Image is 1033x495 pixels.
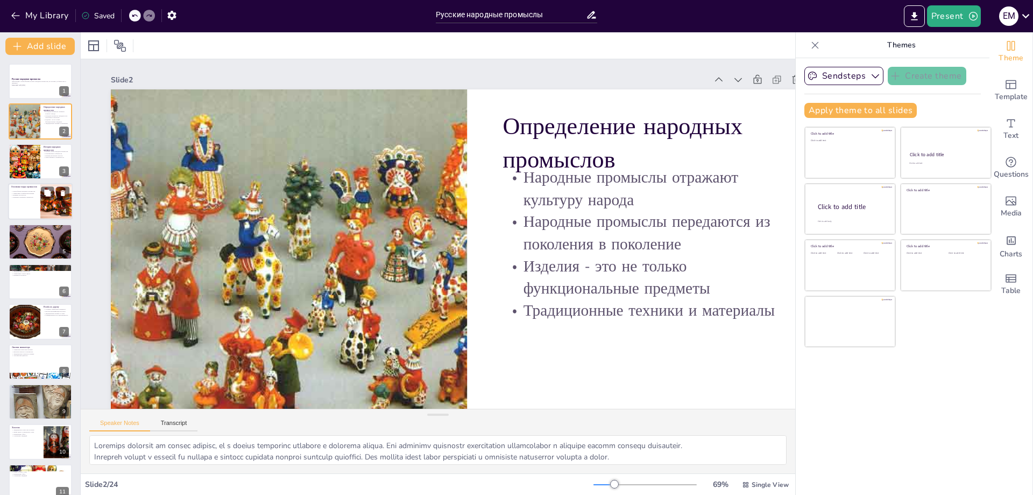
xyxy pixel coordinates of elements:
[12,348,69,351] p: Уникальное искусство росписи
[9,344,72,380] div: 8
[85,479,593,490] div: Slide 2 / 24
[12,354,69,357] p: Эстетическая ценность
[44,110,69,114] p: Народные промыслы отражают культуру народа
[12,471,69,473] p: Синие и белые узоры
[909,162,981,165] div: Click to add text
[12,426,40,429] p: Хохлома
[12,269,69,271] p: Искусство создания тканей
[12,353,69,355] p: Традиционные сюжеты и мотивы
[59,247,69,256] div: 5
[907,252,940,255] div: Click to add text
[9,103,72,139] div: 2
[12,435,40,437] p: Сохранение традиций
[59,367,69,377] div: 8
[81,11,115,21] div: Saved
[436,7,586,23] input: Insert title
[9,264,72,299] div: 6
[999,6,1018,26] div: Е М
[5,38,75,55] button: Add slide
[12,429,40,431] p: Традиционное искусство росписи
[12,80,69,84] p: Презентация о разнообразии русских народных промыслов, их истории, особенностях и примерах.
[12,226,69,229] p: Гончарное дело
[12,231,69,233] p: Высокая квалификация мастеров
[9,224,72,260] div: 5
[811,140,888,142] div: Click to add text
[59,407,69,416] div: 9
[503,166,788,211] p: Народные промыслы отражают культуру народа
[888,67,966,85] button: Create theme
[1003,130,1018,142] span: Text
[60,207,69,217] div: 4
[804,67,883,85] button: Sendsteps
[56,187,69,200] button: Delete Slide
[999,5,1018,27] button: Е М
[12,466,69,469] p: Гжель
[9,144,72,179] div: 3
[804,103,917,118] button: Apply theme to all slides
[150,420,198,431] button: Transcript
[811,244,888,248] div: Click to add title
[8,183,73,220] div: 4
[12,469,69,471] p: Традиционное керамическое искусство
[989,226,1032,265] div: Add charts and graphs
[44,155,69,157] p: Влияние различных культур
[9,384,72,420] div: 9
[12,431,40,433] p: Яркие цвета и уникальные узоры
[12,473,69,475] p: Применение в быту
[89,435,787,465] textarea: Loremips dolorsit am consec adipisc, el s doeius temporinc utlabore e dolorema aliqua. Eni admini...
[9,304,72,339] div: 7
[12,234,69,236] p: Функциональность и декоративность
[989,32,1032,71] div: Change the overall theme
[12,389,69,391] p: Создание металлических изделий
[44,145,69,151] p: История народных промыслов
[56,447,69,457] div: 10
[44,315,69,317] p: Функциональность и декоративность
[12,233,69,235] p: Традиционные узоры и стили
[44,106,69,111] p: Определение народных промыслов
[999,52,1023,64] span: Theme
[12,475,69,477] p: Сохранение традиций
[12,393,69,395] p: Функциональность и декоративность
[12,275,69,277] p: Влияние на культуру
[707,479,733,490] div: 69 %
[927,5,981,27] button: Present
[9,424,72,459] div: 10
[837,252,861,255] div: Click to add text
[59,127,69,136] div: 2
[44,309,69,311] p: Создание уникальных предметов
[11,197,37,199] p: Примеры различных промыслов
[1000,248,1022,260] span: Charts
[44,152,69,155] p: Региональные особенности
[59,287,69,296] div: 6
[907,188,984,192] div: Click to add title
[11,194,37,197] p: Влияние на культуру
[89,420,150,431] button: Speaker Notes
[12,395,69,397] p: Традиционные техники обработки
[864,252,888,255] div: Click to add text
[44,312,69,315] p: Традиционные мотивы и узоры
[114,39,126,52] span: Position
[12,433,40,435] p: Применение в быту
[44,122,69,124] p: Традиционные техники и материалы
[752,480,789,489] span: Single View
[12,391,69,393] p: Высокая квалификация и физическая сила
[44,306,69,309] p: Резьба по дереву
[12,386,69,389] p: Кузнечное дело
[12,85,69,87] p: Generated with [URL]
[989,110,1032,149] div: Add text boxes
[989,187,1032,226] div: Add images, graphics, shapes or video
[811,252,835,255] div: Click to add text
[989,149,1032,187] div: Get real-time input from your audience
[910,151,981,158] div: Click to add title
[12,273,69,275] p: Уникальные узоры и цвета
[949,252,982,255] div: Click to add text
[12,228,69,231] p: Создание керамических изделий
[44,311,69,313] p: Высокая квалификация мастеров
[818,220,886,222] div: Click to add body
[44,114,69,118] p: Народные промыслы передаются из поколения в поколение
[111,75,707,85] div: Slide 2
[9,64,72,99] div: 1
[907,244,984,248] div: Click to add title
[44,118,69,122] p: Изделия - это не только функциональные предметы
[824,32,979,58] p: Themes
